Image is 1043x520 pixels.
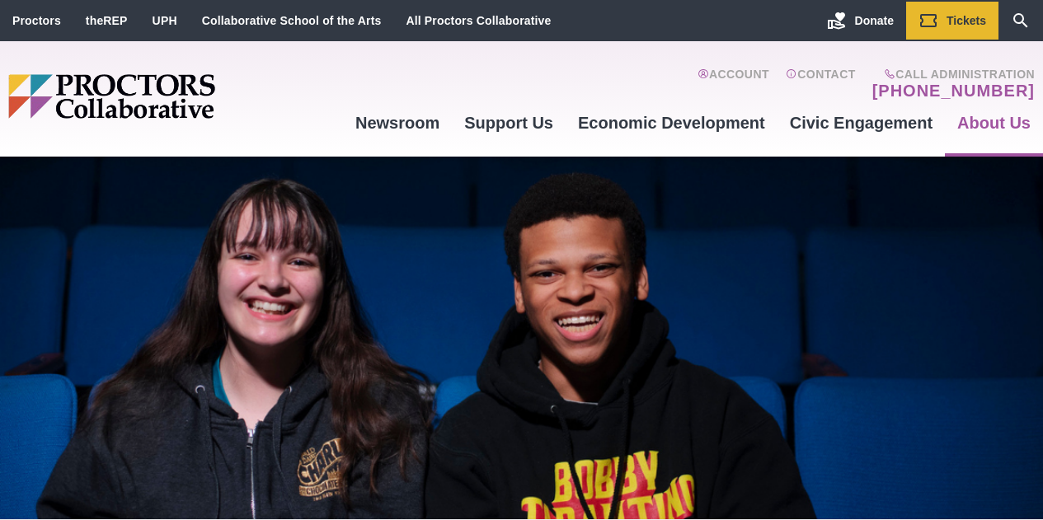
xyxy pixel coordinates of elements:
a: Collaborative School of the Arts [202,14,382,27]
a: UPH [153,14,177,27]
a: Economic Development [566,101,778,145]
a: Proctors [12,14,61,27]
span: Tickets [947,14,986,27]
span: Donate [855,14,894,27]
a: Search [998,2,1043,40]
a: Support Us [452,101,566,145]
a: About Us [945,101,1043,145]
a: Newsroom [343,101,452,145]
a: Civic Engagement [778,101,945,145]
a: theREP [86,14,128,27]
span: Call Administration [867,68,1035,81]
a: All Proctors Collaborative [406,14,551,27]
a: Account [698,68,769,101]
a: [PHONE_NUMBER] [872,81,1035,101]
a: Tickets [906,2,998,40]
a: Contact [786,68,856,101]
img: Proctors logo [8,74,342,119]
a: Donate [815,2,906,40]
